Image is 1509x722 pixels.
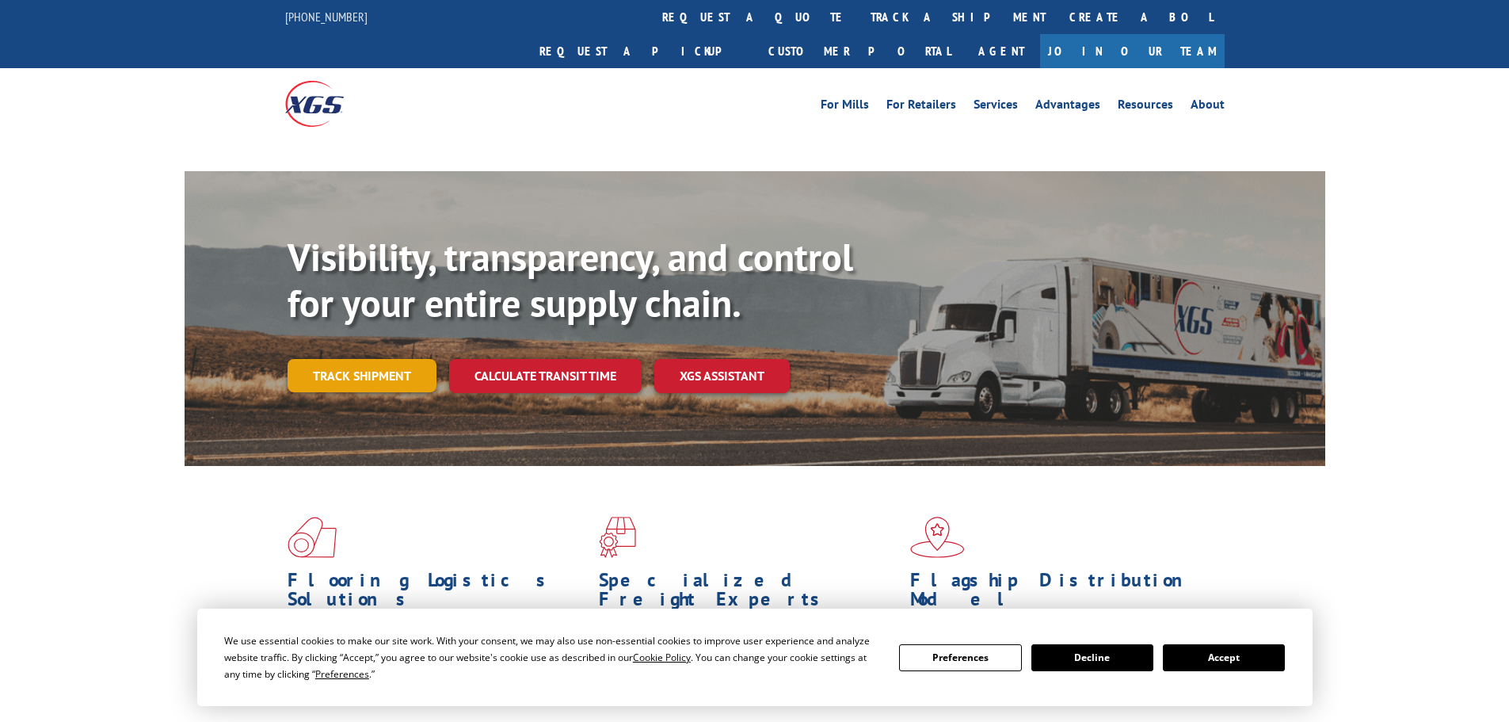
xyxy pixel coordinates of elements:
[528,34,756,68] a: Request a pickup
[315,667,369,681] span: Preferences
[449,359,642,393] a: Calculate transit time
[633,651,691,664] span: Cookie Policy
[599,517,636,558] img: xgs-icon-focused-on-flooring-red
[285,9,368,25] a: [PHONE_NUMBER]
[1035,98,1100,116] a: Advantages
[1118,98,1173,116] a: Resources
[756,34,962,68] a: Customer Portal
[654,359,790,393] a: XGS ASSISTANT
[288,517,337,558] img: xgs-icon-total-supply-chain-intelligence-red
[910,571,1210,617] h1: Flagship Distribution Model
[1031,644,1153,671] button: Decline
[288,359,436,392] a: Track shipment
[1191,98,1225,116] a: About
[962,34,1040,68] a: Agent
[899,644,1021,671] button: Preferences
[821,98,869,116] a: For Mills
[974,98,1018,116] a: Services
[886,98,956,116] a: For Retailers
[288,571,587,617] h1: Flooring Logistics Solutions
[288,232,853,327] b: Visibility, transparency, and control for your entire supply chain.
[197,609,1313,706] div: Cookie Consent Prompt
[224,632,880,682] div: We use essential cookies to make our site work. With your consent, we may also use non-essential ...
[910,517,965,558] img: xgs-icon-flagship-distribution-model-red
[599,571,898,617] h1: Specialized Freight Experts
[1040,34,1225,68] a: Join Our Team
[1163,644,1285,671] button: Accept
